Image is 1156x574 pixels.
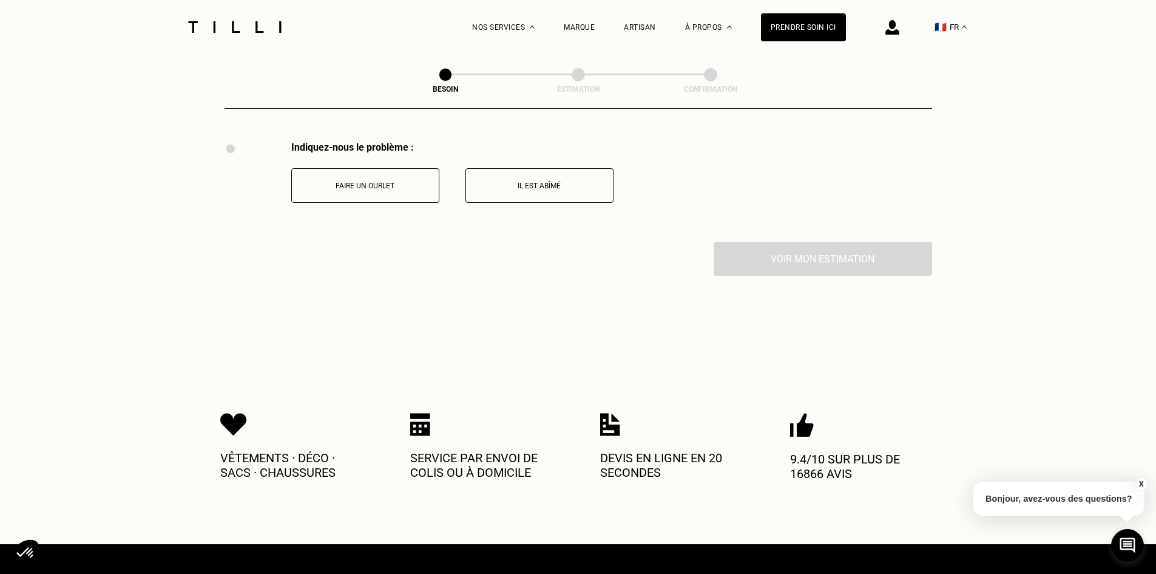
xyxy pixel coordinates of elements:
span: 🇫🇷 [935,21,947,33]
div: Estimation [518,85,639,94]
a: Marque [564,23,595,32]
p: Devis en ligne en 20 secondes [600,451,746,480]
img: Menu déroulant à propos [727,26,732,29]
p: Service par envoi de colis ou à domicile [410,451,556,480]
img: Icon [220,413,247,436]
img: icône connexion [885,20,899,35]
p: 9.4/10 sur plus de 16866 avis [790,452,936,481]
button: Faire un ourlet [291,168,439,203]
img: Logo du service de couturière Tilli [184,21,286,33]
button: X [1135,477,1147,491]
a: Prendre soin ici [761,13,846,41]
p: Faire un ourlet [298,182,433,190]
img: Menu déroulant [530,26,535,29]
button: Il est abîmé [465,168,613,203]
p: Bonjour, avez-vous des questions? [973,482,1144,516]
p: Vêtements · Déco · Sacs · Chaussures [220,451,366,480]
img: Icon [790,413,814,437]
img: menu déroulant [962,26,967,29]
p: Il est abîmé [472,182,607,190]
div: Confirmation [650,85,771,94]
a: Artisan [624,23,656,32]
img: Icon [410,413,430,436]
div: Indiquez-nous le problème : [291,142,613,153]
div: Besoin [385,85,506,94]
img: Icon [600,413,620,436]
